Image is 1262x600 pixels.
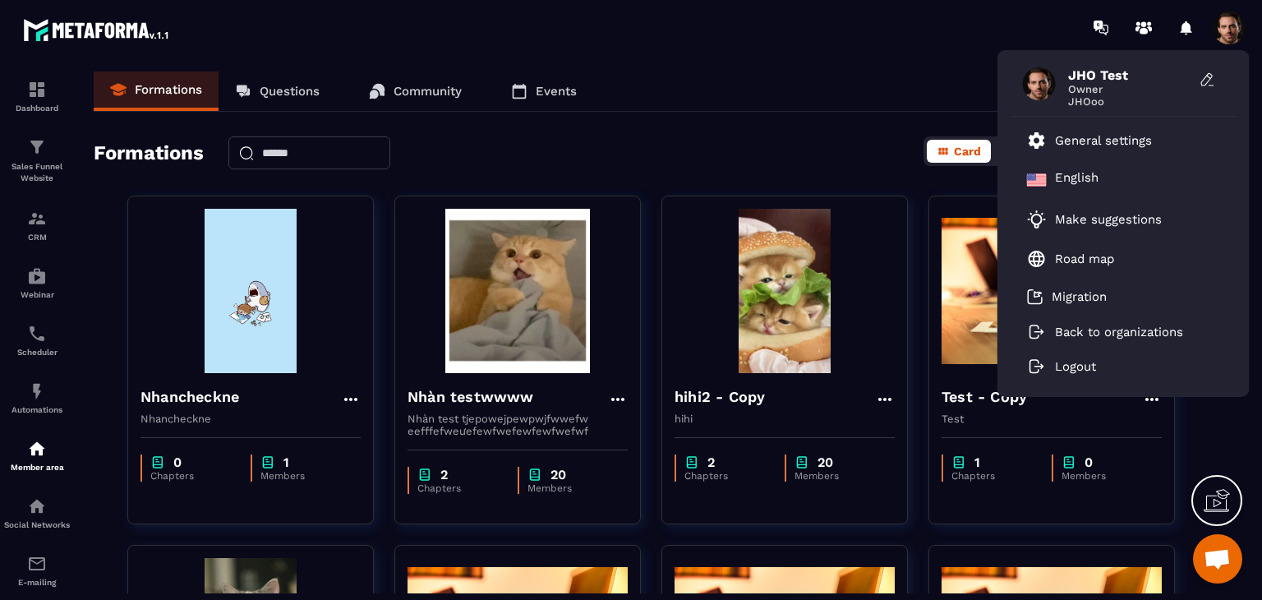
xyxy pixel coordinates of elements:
img: chapter [795,455,809,470]
a: Community [352,72,478,111]
img: chapter [1062,455,1076,470]
p: 0 [173,455,182,470]
span: Card [954,145,981,158]
a: social-networksocial-networkSocial Networks [4,484,70,542]
p: hihi [675,413,895,425]
p: Chapters [417,482,501,494]
a: Formations [94,72,219,111]
p: Chapters [150,470,234,482]
a: automationsautomationsMember area [4,427,70,484]
p: Questions [260,84,320,99]
span: JHOoo [1068,95,1191,108]
p: Members [260,470,345,482]
img: formation [27,209,47,228]
p: Members [1062,470,1146,482]
h4: Nhàn testwwww [408,385,534,408]
p: Make suggestions [1055,212,1162,227]
p: Member area [4,463,70,472]
div: Mở cuộc trò chuyện [1193,534,1242,584]
span: JHO Test [1068,67,1191,83]
img: automations [27,381,47,401]
img: automations [27,439,47,459]
a: emailemailE-mailing [4,542,70,599]
a: formationformationDashboard [4,67,70,125]
img: formation [27,80,47,99]
p: Test [942,413,1162,425]
p: 1 [974,455,980,470]
img: chapter [527,467,542,482]
p: Road map [1055,252,1114,266]
p: 20 [550,467,566,482]
img: formation-background [408,209,628,373]
a: automationsautomationsWebinar [4,254,70,312]
p: Webinar [4,290,70,299]
p: Members [795,470,879,482]
a: Back to organizations [1027,325,1183,339]
h4: Test - Copy [942,385,1027,408]
img: chapter [684,455,699,470]
a: Migration [1027,288,1107,305]
img: email [27,554,47,574]
p: Dashboard [4,104,70,113]
p: Logout [1055,359,1096,374]
a: formation-backgroundNhàn testwwwwNhàn test tjepowejpewpwjfwwefw eefffefweưefewfwefewfewfwefwfchap... [394,196,661,545]
a: Make suggestions [1027,210,1200,229]
p: English [1055,170,1098,190]
button: List [993,140,1050,163]
img: chapter [951,455,966,470]
p: Back to organizations [1055,325,1183,339]
p: 2 [440,467,448,482]
p: Formations [135,82,202,97]
a: formation-backgroundNhancheckneNhanchecknechapter0Chapterschapter1Members [127,196,394,545]
a: General settings [1027,131,1152,150]
h4: Nhancheckne [140,385,239,408]
p: 0 [1085,455,1093,470]
a: schedulerschedulerScheduler [4,312,70,369]
img: chapter [260,455,275,470]
p: CRM [4,233,70,242]
a: formationformationSales Funnel Website [4,125,70,196]
p: 1 [283,455,289,470]
a: Events [495,72,593,111]
img: logo [23,15,171,44]
p: Chapters [684,470,768,482]
h2: Formations [94,136,204,171]
p: 20 [818,455,833,470]
p: Members [527,482,612,494]
img: automations [27,266,47,286]
img: formation-background [140,209,361,373]
a: formation-backgroundTest - CopyTestchapter1Chapterschapter0Members [928,196,1195,545]
img: chapter [417,467,432,482]
h4: hihi2 - Copy [675,385,765,408]
p: Community [394,84,462,99]
a: automationsautomationsAutomations [4,369,70,427]
p: Chapters [951,470,1035,482]
span: Owner [1068,83,1191,95]
a: formation-backgroundhihi2 - Copyhihichapter2Chapterschapter20Members [661,196,928,545]
a: Questions [219,72,336,111]
p: 2 [707,455,715,470]
p: Nhàn test tjepowejpewpwjfwwefw eefffefweưefewfwefewfewfwefwf [408,413,628,437]
p: Social Networks [4,520,70,529]
img: formation [27,137,47,157]
img: formation-background [942,209,1162,373]
p: Events [536,84,577,99]
img: chapter [150,455,165,470]
p: Automations [4,405,70,414]
a: formationformationCRM [4,196,70,254]
p: General settings [1055,133,1152,148]
img: scheduler [27,324,47,344]
img: social-network [27,496,47,516]
p: Sales Funnel Website [4,161,70,184]
p: Scheduler [4,348,70,357]
img: formation-background [675,209,895,373]
button: Card [927,140,991,163]
a: Road map [1027,249,1114,269]
p: Migration [1052,289,1107,304]
p: E-mailing [4,578,70,587]
p: Nhancheckne [140,413,361,425]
